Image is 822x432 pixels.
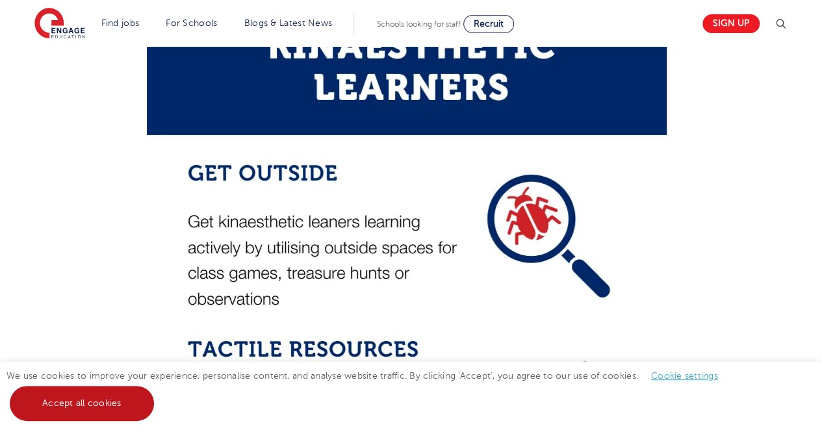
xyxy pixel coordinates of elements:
[101,18,140,28] a: Find jobs
[463,15,514,33] a: Recruit
[474,19,504,29] span: Recruit
[651,371,718,381] a: Cookie settings
[166,18,217,28] a: For Schools
[702,14,760,33] a: Sign up
[6,371,731,408] span: We use cookies to improve your experience, personalise content, and analyse website traffic. By c...
[377,19,461,29] span: Schools looking for staff
[244,18,333,28] a: Blogs & Latest News
[10,386,154,421] a: Accept all cookies
[34,8,85,40] img: Engage Education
